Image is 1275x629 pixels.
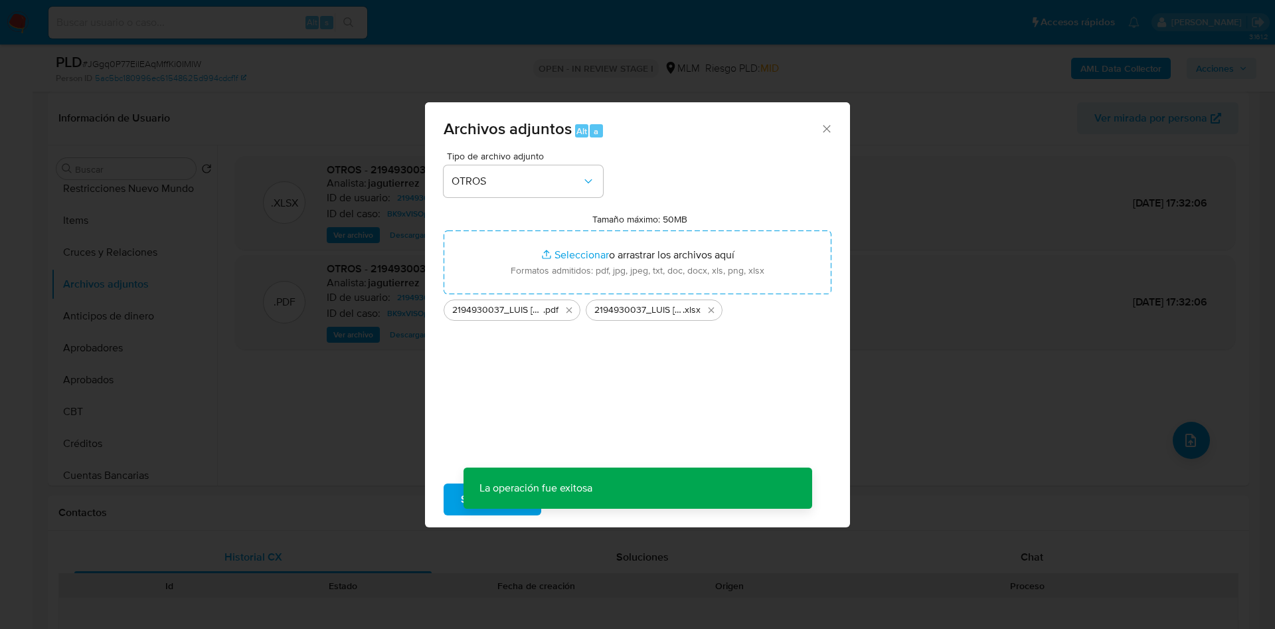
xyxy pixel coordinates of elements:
span: .pdf [543,304,558,317]
span: OTROS [452,175,582,188]
span: 2194930037_LUIS [PERSON_NAME] HERRERA_SEP2025 [594,304,683,317]
span: .xlsx [683,304,701,317]
button: Subir archivo [444,484,541,515]
span: 2194930037_LUIS [PERSON_NAME] HERRERA_SEP2025 [452,304,543,317]
span: Tipo de archivo adjunto [447,151,606,161]
span: Subir archivo [461,485,524,514]
span: a [594,125,598,137]
span: Archivos adjuntos [444,117,572,140]
ul: Archivos seleccionados [444,294,831,321]
button: Eliminar 2194930037_LUIS FERNANDO HERNANDEZ HERRERA_SEP2025.xlsx [703,302,719,318]
button: OTROS [444,165,603,197]
p: La operación fue exitosa [464,468,608,509]
span: Alt [576,125,587,137]
button: Eliminar 2194930037_LUIS FERNANDO HERNANDEZ HERRERA_SEP2025.pdf [561,302,577,318]
span: Cancelar [564,485,607,514]
button: Cerrar [820,122,832,134]
label: Tamaño máximo: 50MB [592,213,687,225]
